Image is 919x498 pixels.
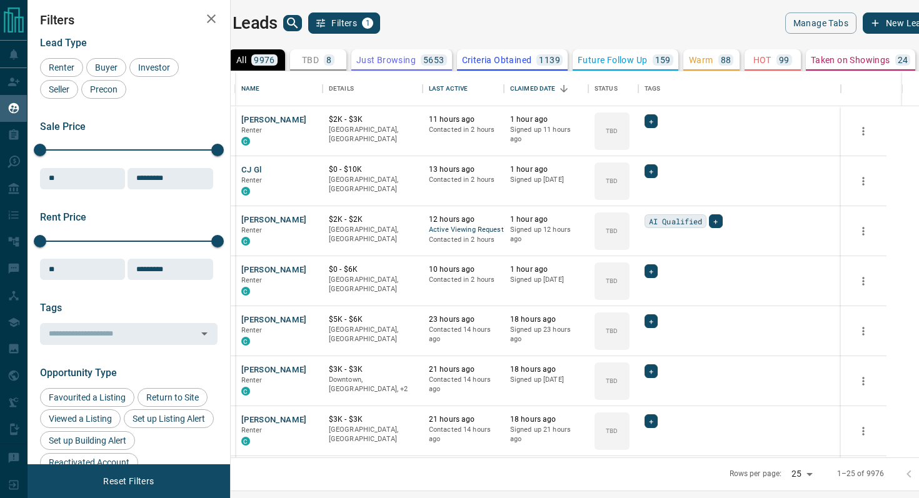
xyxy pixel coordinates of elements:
[329,114,416,125] p: $2K - $3K
[40,211,86,223] span: Rent Price
[510,114,582,125] p: 1 hour ago
[837,469,885,479] p: 1–25 of 9976
[241,287,250,296] div: condos.ca
[40,409,121,428] div: Viewed a Listing
[689,56,713,64] p: Warm
[329,225,416,244] p: [GEOGRAPHIC_DATA], [GEOGRAPHIC_DATA]
[504,71,588,106] div: Claimed Date
[241,164,262,176] button: CJ Gl
[40,37,87,49] span: Lead Type
[510,175,582,185] p: Signed up [DATE]
[429,71,468,106] div: Last Active
[40,367,117,379] span: Opportunity Type
[649,115,653,127] span: +
[329,414,416,425] p: $3K - $3K
[363,19,372,27] span: 1
[606,426,618,436] p: TBD
[206,13,278,33] h1: My Leads
[241,337,250,346] div: condos.ca
[649,315,653,327] span: +
[129,58,179,77] div: Investor
[429,175,498,185] p: Contacted in 2 hours
[649,265,653,277] span: +
[254,56,275,64] p: 9976
[235,71,323,106] div: Name
[40,121,86,132] span: Sale Price
[329,314,416,325] p: $5K - $6K
[645,314,658,328] div: +
[308,12,380,34] button: Filters1
[510,314,582,325] p: 18 hours ago
[329,375,416,394] p: West End, Toronto
[283,15,302,31] button: search button
[423,71,504,106] div: Last Active
[606,326,618,336] p: TBD
[44,457,134,467] span: Reactivated Account
[138,388,208,407] div: Return to Site
[645,71,661,106] div: Tags
[786,465,816,483] div: 25
[40,12,218,27] h2: Filters
[429,375,498,394] p: Contacted 14 hours ago
[44,436,131,446] span: Set up Building Alert
[462,56,532,64] p: Criteria Obtained
[429,325,498,344] p: Contacted 14 hours ago
[578,56,647,64] p: Future Follow Up
[645,414,658,428] div: +
[588,71,638,106] div: Status
[196,325,213,342] button: Open
[44,392,130,402] span: Favourited a Listing
[329,125,416,144] p: [GEOGRAPHIC_DATA], [GEOGRAPHIC_DATA]
[645,264,658,278] div: +
[86,58,126,77] div: Buyer
[606,276,618,286] p: TBD
[134,62,174,72] span: Investor
[241,226,263,234] span: Renter
[241,426,263,434] span: Renter
[44,84,74,94] span: Seller
[638,71,841,106] div: Tags
[241,376,263,384] span: Renter
[854,422,873,441] button: more
[429,275,498,285] p: Contacted in 2 hours
[510,264,582,275] p: 1 hour ago
[655,56,671,64] p: 159
[510,364,582,375] p: 18 hours ago
[329,325,416,344] p: [GEOGRAPHIC_DATA], [GEOGRAPHIC_DATA]
[510,164,582,175] p: 1 hour ago
[429,264,498,275] p: 10 hours ago
[241,326,263,334] span: Renter
[721,56,731,64] p: 88
[91,62,122,72] span: Buyer
[241,126,263,134] span: Renter
[429,125,498,135] p: Contacted in 2 hours
[40,431,135,450] div: Set up Building Alert
[40,80,78,99] div: Seller
[329,275,416,294] p: [GEOGRAPHIC_DATA], [GEOGRAPHIC_DATA]
[510,375,582,385] p: Signed up [DATE]
[854,272,873,291] button: more
[854,322,873,341] button: more
[329,214,416,225] p: $2K - $2K
[595,71,618,106] div: Status
[898,56,908,64] p: 24
[241,276,263,284] span: Renter
[753,56,771,64] p: HOT
[323,71,423,106] div: Details
[539,56,560,64] p: 1139
[44,414,116,424] span: Viewed a Listing
[329,364,416,375] p: $3K - $3K
[429,225,498,236] span: Active Viewing Request
[302,56,319,64] p: TBD
[854,372,873,391] button: more
[429,364,498,375] p: 21 hours ago
[709,214,722,228] div: +
[241,364,307,376] button: [PERSON_NAME]
[779,56,790,64] p: 99
[124,409,214,428] div: Set up Listing Alert
[241,137,250,146] div: condos.ca
[241,264,307,276] button: [PERSON_NAME]
[510,71,556,106] div: Claimed Date
[429,235,498,245] p: Contacted in 2 hours
[241,237,250,246] div: condos.ca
